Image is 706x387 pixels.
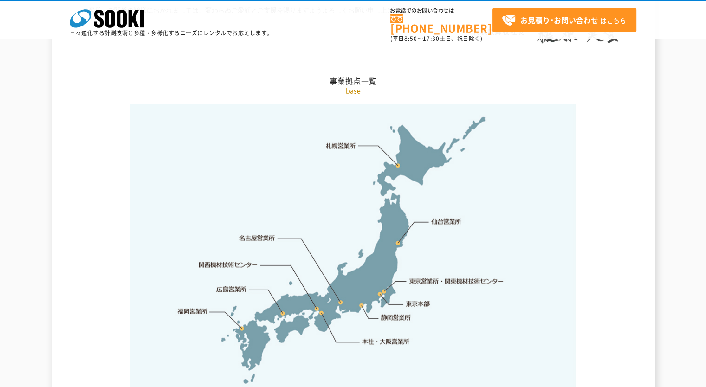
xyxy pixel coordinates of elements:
a: 東京本部 [406,300,430,309]
a: 名古屋営業所 [239,234,275,243]
a: 東京営業所・関東機材技術センター [409,277,505,286]
a: 関西機材技術センター [199,260,258,270]
span: (平日 ～ 土日、祝日除く) [390,34,482,43]
p: base [82,86,625,96]
p: 日々進化する計測技術と多種・多様化するニーズにレンタルでお応えします。 [70,30,273,36]
strong: お見積り･お問い合わせ [520,14,598,26]
a: [PHONE_NUMBER] [390,14,492,33]
span: お電話でのお問い合わせは [390,8,492,13]
a: お見積り･お問い合わせはこちら [492,8,636,32]
span: 17:30 [423,34,440,43]
span: はこちら [502,13,626,27]
a: 福岡営業所 [177,307,207,316]
a: 本社・大阪営業所 [361,337,410,346]
a: 静岡営業所 [381,313,411,322]
a: 仙台営業所 [431,217,461,226]
a: 札幌営業所 [326,141,356,150]
span: 8:50 [404,34,417,43]
a: 広島営業所 [217,284,247,294]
